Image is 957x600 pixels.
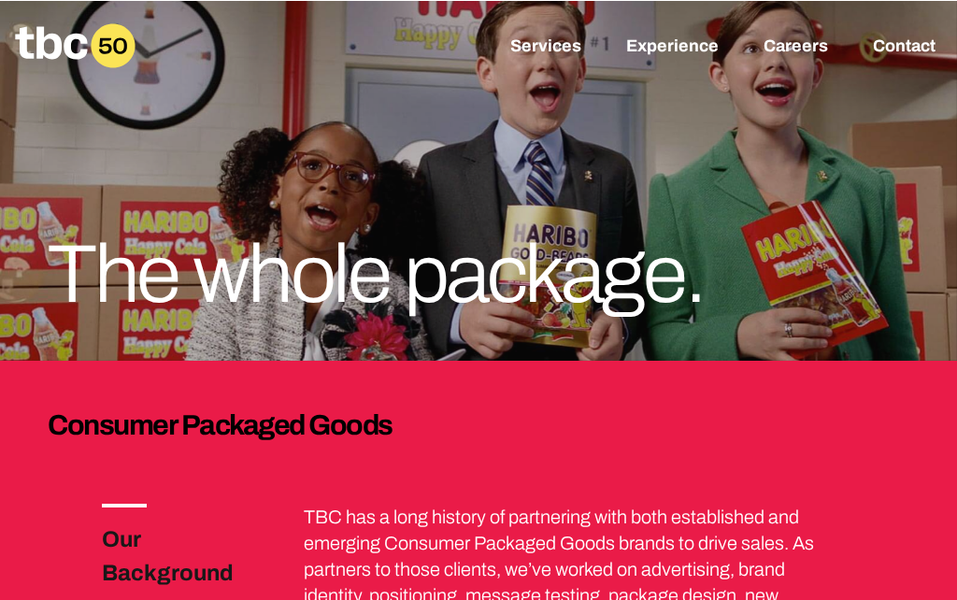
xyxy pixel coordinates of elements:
[102,521,264,589] h3: Our Background
[764,36,828,58] a: Careers
[15,22,136,67] a: Homepage
[873,36,936,58] a: Contact
[626,36,719,58] a: Experience
[48,233,748,315] h1: The whole package.
[48,405,909,443] h3: Consumer Packaged Goods
[510,36,581,58] a: Services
